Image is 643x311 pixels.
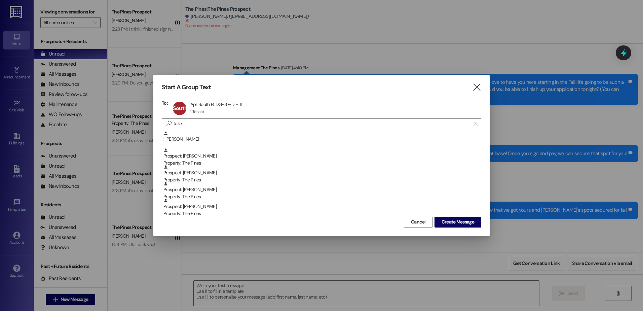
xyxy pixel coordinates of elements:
div: Prospect: [PERSON_NAME]Property: The Pines [162,198,481,215]
div: : [PERSON_NAME] [162,131,481,148]
div: Prospect: [PERSON_NAME] [163,181,481,201]
i:  [163,120,174,127]
div: Prospect: [PERSON_NAME] [163,148,481,167]
div: Property: The Pines [163,176,481,183]
input: Search for any contact or apartment [174,119,470,129]
div: Prospect: [PERSON_NAME]Property: The Pines [162,165,481,181]
div: Prospect: [PERSON_NAME]Property: The Pines [162,181,481,198]
span: Cancel [411,218,426,226]
div: Prospect: [PERSON_NAME] [163,198,481,217]
button: Cancel [404,217,433,228]
div: : [PERSON_NAME] [163,131,481,143]
div: Property: The Pines [163,210,481,217]
span: Create Message [442,218,474,226]
h3: To: [162,100,168,106]
div: 1 Tenant [190,109,204,114]
div: Prospect: [PERSON_NAME]Property: The Pines [162,148,481,165]
div: Prospect: [PERSON_NAME] [163,165,481,184]
h3: Start A Group Text [162,83,211,91]
div: Apt South BLDG~37~D - 1T [190,101,243,107]
button: Create Message [434,217,481,228]
button: Clear text [470,119,481,129]
i:  [474,121,477,127]
span: South BLDG~37~D [173,105,201,125]
div: Property: The Pines [163,160,481,167]
i:  [472,84,481,91]
div: Property: The Pines [163,193,481,200]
